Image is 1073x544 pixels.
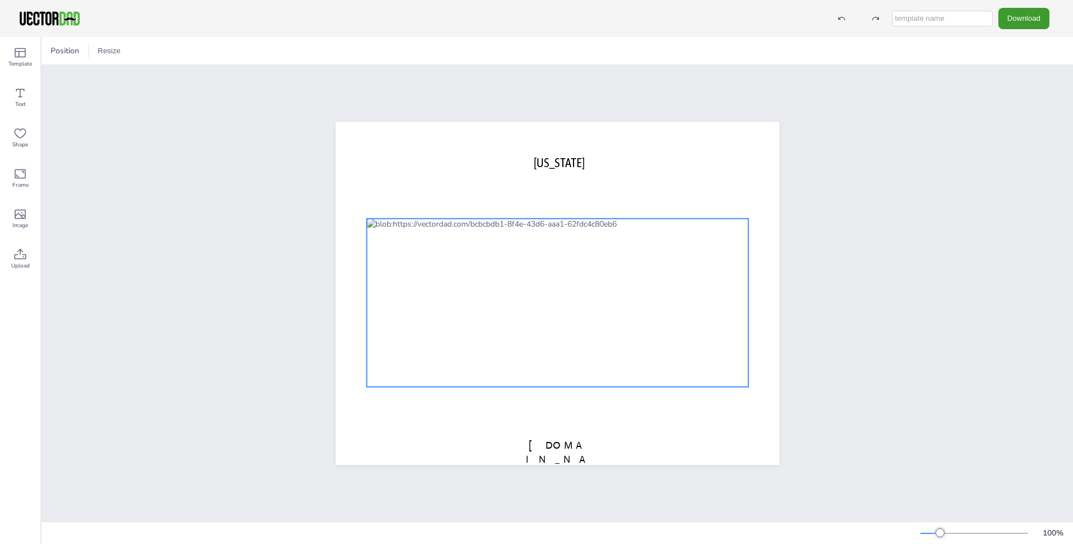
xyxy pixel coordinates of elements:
span: Image [12,221,28,230]
button: Resize [93,42,125,60]
span: Template [8,59,32,68]
span: Frame [12,181,29,190]
button: Download [998,8,1049,29]
span: Upload [11,261,30,270]
span: [US_STATE] [534,155,585,170]
img: VectorDad-1.png [18,10,81,27]
span: Shape [12,140,28,149]
span: [DOMAIN_NAME] [526,439,589,480]
input: template name [892,11,993,26]
span: Text [15,100,26,109]
span: Position [48,45,81,56]
div: 100 % [1039,528,1066,538]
